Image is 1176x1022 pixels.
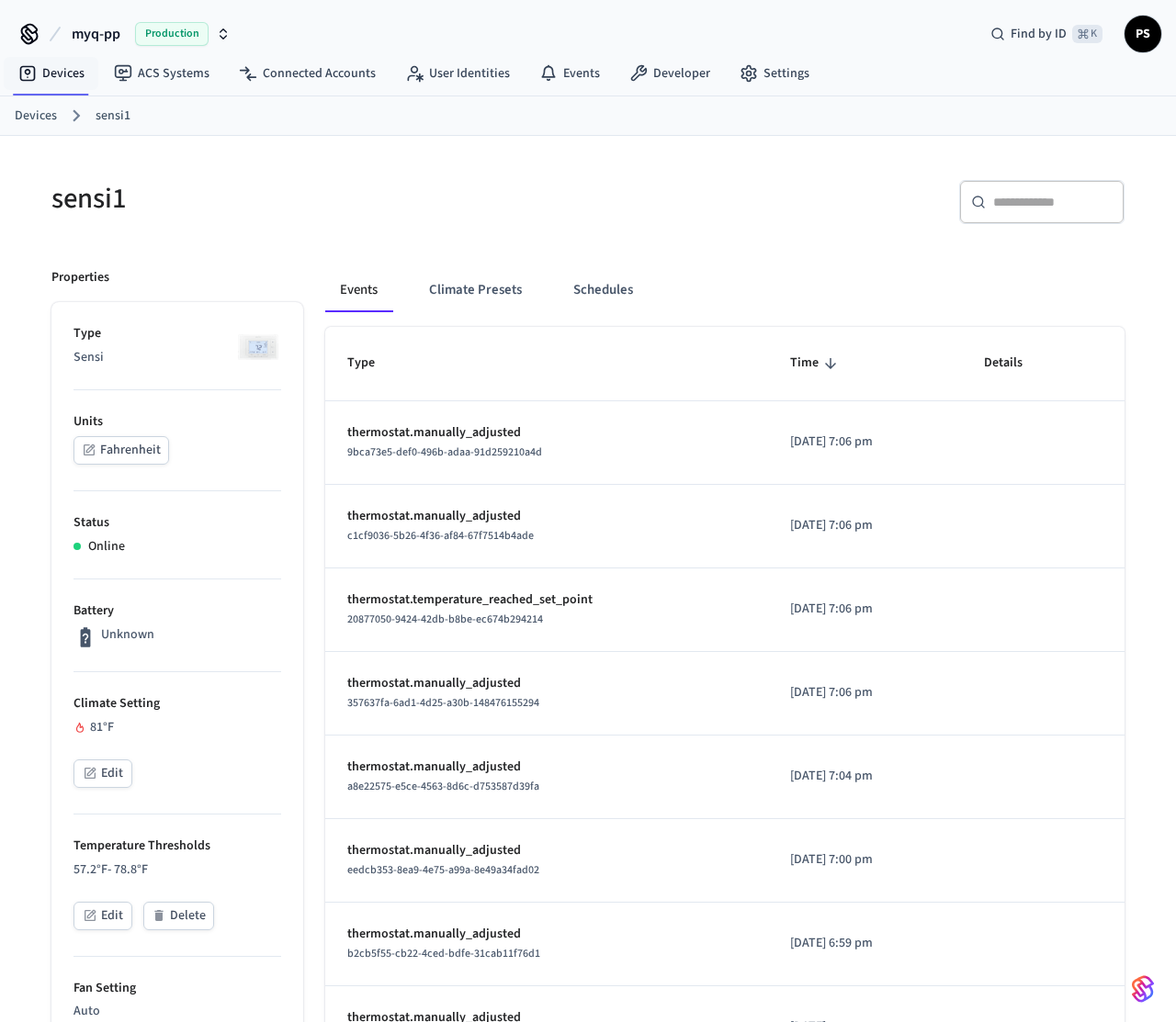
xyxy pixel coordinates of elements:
img: SeamLogoGradient.69752ec5.svg [1132,974,1154,1004]
p: [DATE] 7:00 pm [790,850,940,870]
p: Fan Setting [73,979,281,998]
span: myq-pp [72,23,120,45]
p: [DATE] 7:06 pm [790,516,940,535]
p: Battery [73,601,281,621]
p: thermostat.manually_adjusted [347,925,746,944]
p: [DATE] 7:06 pm [790,683,940,702]
div: 81 °F [73,718,281,737]
div: Find by ID⌘ K [976,17,1117,51]
span: c1cf9036-5b26-4f36-af84-67f7514b4ade [347,528,534,544]
span: 20877050-9424-42db-b8be-ec674b294214 [347,612,543,627]
span: 9bca73e5-def0-496b-adaa-91d259210a4d [347,444,542,460]
p: Type [73,324,281,343]
a: sensi1 [96,107,130,126]
p: Unknown [101,625,154,645]
img: Sensi Smart Thermostat (White) [235,324,281,370]
p: thermostat.manually_adjusted [347,674,746,693]
span: Production [135,22,209,46]
p: thermostat.manually_adjusted [347,507,746,526]
a: Developer [615,57,725,90]
span: Type [347,349,399,377]
span: PS [1126,17,1159,51]
span: eedcb353-8ea9-4e75-a99a-8e49a34fad02 [347,862,539,878]
a: Devices [15,107,57,126]
span: ⌘ K [1072,25,1102,43]
p: Climate Setting [73,694,281,713]
button: Delete [143,902,214,930]
span: b2cb5f55-cb22-4ced-bdfe-31cab11f76d1 [347,946,540,961]
p: Temperature Thresholds [73,837,281,856]
span: 357637fa-6ad1-4d25-a30b-148476155294 [347,695,539,711]
p: [DATE] 7:06 pm [790,432,940,452]
button: Edit [73,902,132,930]
a: ACS Systems [99,57,224,90]
button: Climate Presets [414,268,537,312]
span: a8e22575-e5ce-4563-8d6c-d753587d39fa [347,779,539,794]
a: Devices [4,57,99,90]
p: [DATE] 6:59 pm [790,934,940,953]
span: Details [984,349,1046,377]
p: Online [88,537,125,556]
button: Edit [73,759,132,788]
p: thermostat.temperature_reached_set_point [347,590,746,610]
span: Find by ID [1011,25,1067,43]
p: 57.2 °F - 78.8 °F [73,860,281,880]
p: thermostat.manually_adjusted [347,841,746,860]
a: Settings [725,57,824,90]
a: Connected Accounts [224,57,390,90]
button: Events [325,268,392,312]
a: User Identities [390,57,525,90]
p: Units [73,412,281,432]
p: Properties [51,268,109,287]
p: [DATE] 7:04 pm [790,767,940,786]
p: Auto [73,1002,281,1021]
h5: sensi1 [51,180,577,218]
p: Sensi [73,348,281,367]
button: Fahrenheit [73,436,169,465]
p: thermostat.manually_adjusted [347,758,746,777]
button: Schedules [559,268,648,312]
a: Events [525,57,615,90]
p: thermostat.manually_adjusted [347,423,746,443]
p: Status [73,513,281,533]
p: [DATE] 7:06 pm [790,600,940,619]
button: PS [1125,16,1161,52]
span: Time [790,349,842,377]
